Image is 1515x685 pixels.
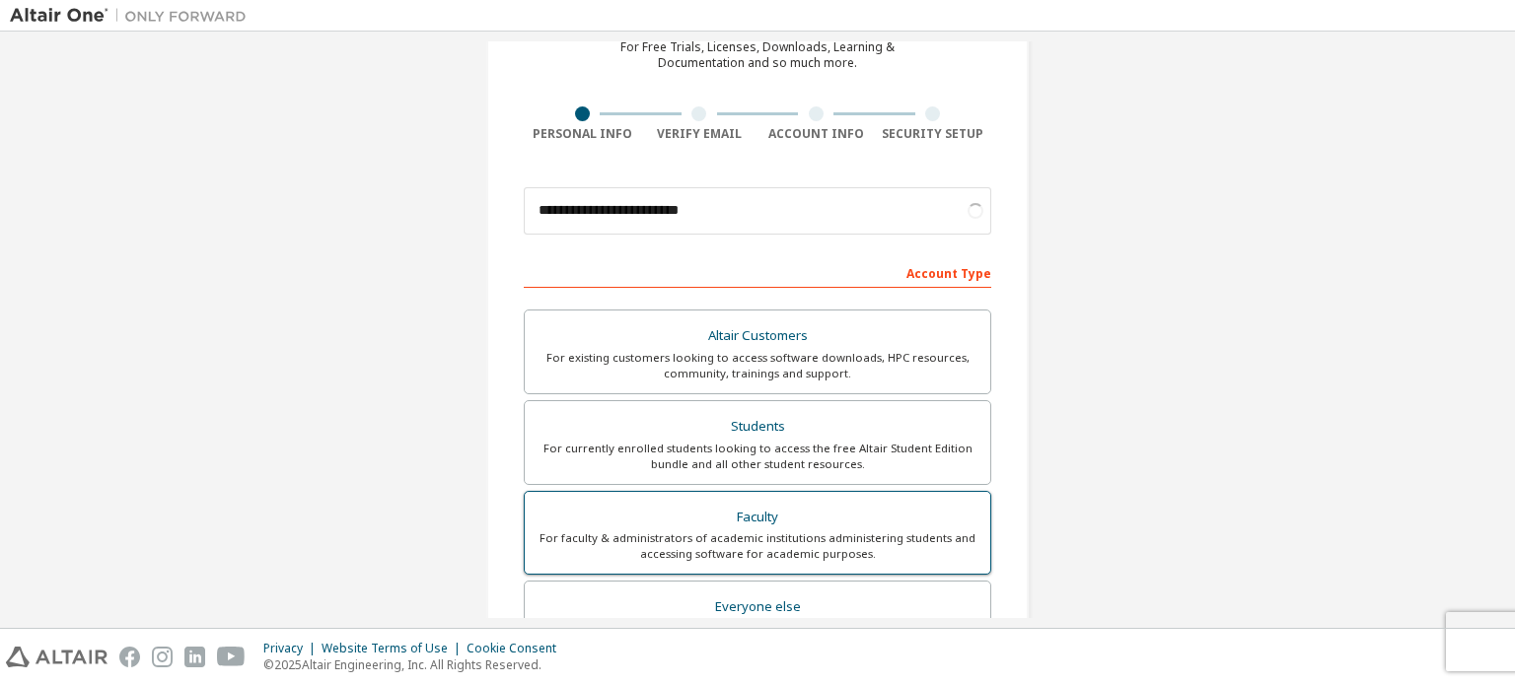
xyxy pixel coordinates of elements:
img: Altair One [10,6,256,26]
div: For currently enrolled students looking to access the free Altair Student Edition bundle and all ... [537,441,978,472]
div: For existing customers looking to access software downloads, HPC resources, community, trainings ... [537,350,978,381]
div: For Free Trials, Licenses, Downloads, Learning & Documentation and so much more. [620,39,895,71]
img: youtube.svg [217,647,246,667]
div: Security Setup [875,126,992,142]
div: Everyone else [537,593,978,621]
div: Account Info [757,126,875,142]
div: Students [537,413,978,441]
div: Account Type [524,256,991,288]
div: Website Terms of Use [322,641,467,656]
div: Personal Info [524,126,641,142]
div: Faculty [537,504,978,531]
div: Privacy [263,641,322,656]
p: © 2025 Altair Engineering, Inc. All Rights Reserved. [263,656,568,673]
div: For faculty & administrators of academic institutions administering students and accessing softwa... [537,530,978,562]
div: Cookie Consent [467,641,568,656]
img: facebook.svg [119,647,140,667]
div: Verify Email [641,126,758,142]
img: linkedin.svg [184,647,205,667]
img: altair_logo.svg [6,647,108,667]
img: instagram.svg [152,647,173,667]
div: Altair Customers [537,322,978,350]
